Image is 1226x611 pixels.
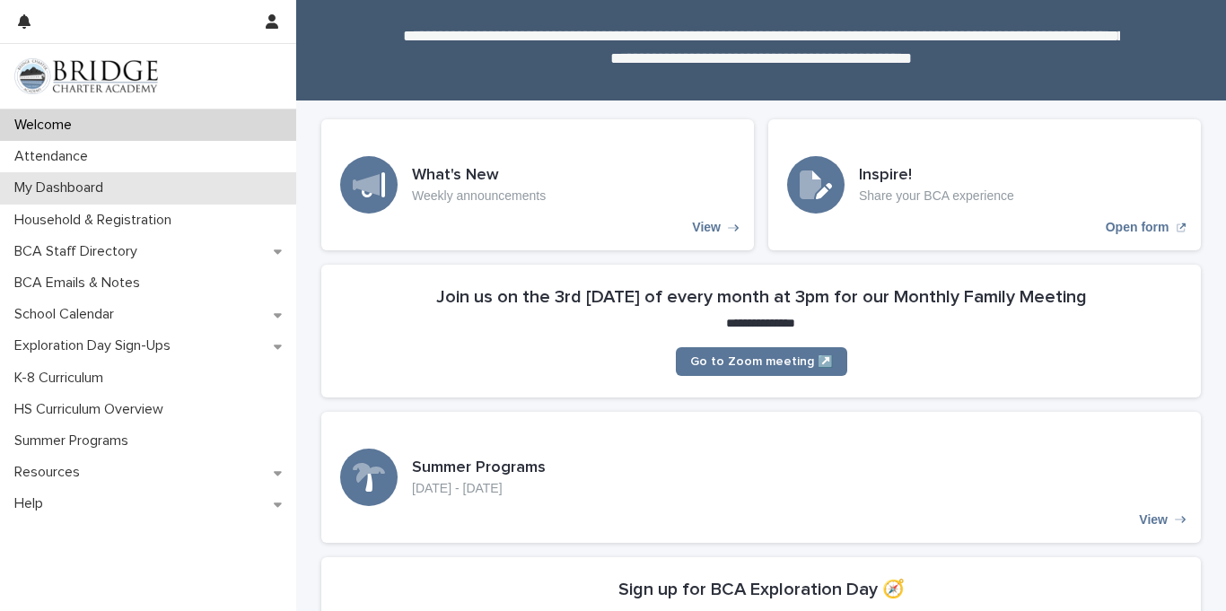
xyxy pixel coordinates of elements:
[7,432,143,450] p: Summer Programs
[7,117,86,134] p: Welcome
[436,286,1087,308] h2: Join us on the 3rd [DATE] of every month at 3pm for our Monthly Family Meeting
[692,220,721,235] p: View
[7,179,118,196] p: My Dashboard
[618,579,905,600] h2: Sign up for BCA Exploration Day 🧭
[412,188,546,204] p: Weekly announcements
[412,481,546,496] p: [DATE] - [DATE]
[859,188,1014,204] p: Share your BCA experience
[7,243,152,260] p: BCA Staff Directory
[7,306,128,323] p: School Calendar
[412,166,546,186] h3: What's New
[321,119,754,250] a: View
[7,337,185,354] p: Exploration Day Sign-Ups
[7,275,154,292] p: BCA Emails & Notes
[14,58,158,94] img: V1C1m3IdTEidaUdm9Hs0
[768,119,1201,250] a: Open form
[7,212,186,229] p: Household & Registration
[859,166,1014,186] h3: Inspire!
[1106,220,1169,235] p: Open form
[321,412,1201,543] a: View
[7,401,178,418] p: HS Curriculum Overview
[412,458,546,478] h3: Summer Programs
[690,355,833,368] span: Go to Zoom meeting ↗️
[1139,512,1168,528] p: View
[7,370,118,387] p: K-8 Curriculum
[7,464,94,481] p: Resources
[7,495,57,512] p: Help
[7,148,102,165] p: Attendance
[676,347,847,376] a: Go to Zoom meeting ↗️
